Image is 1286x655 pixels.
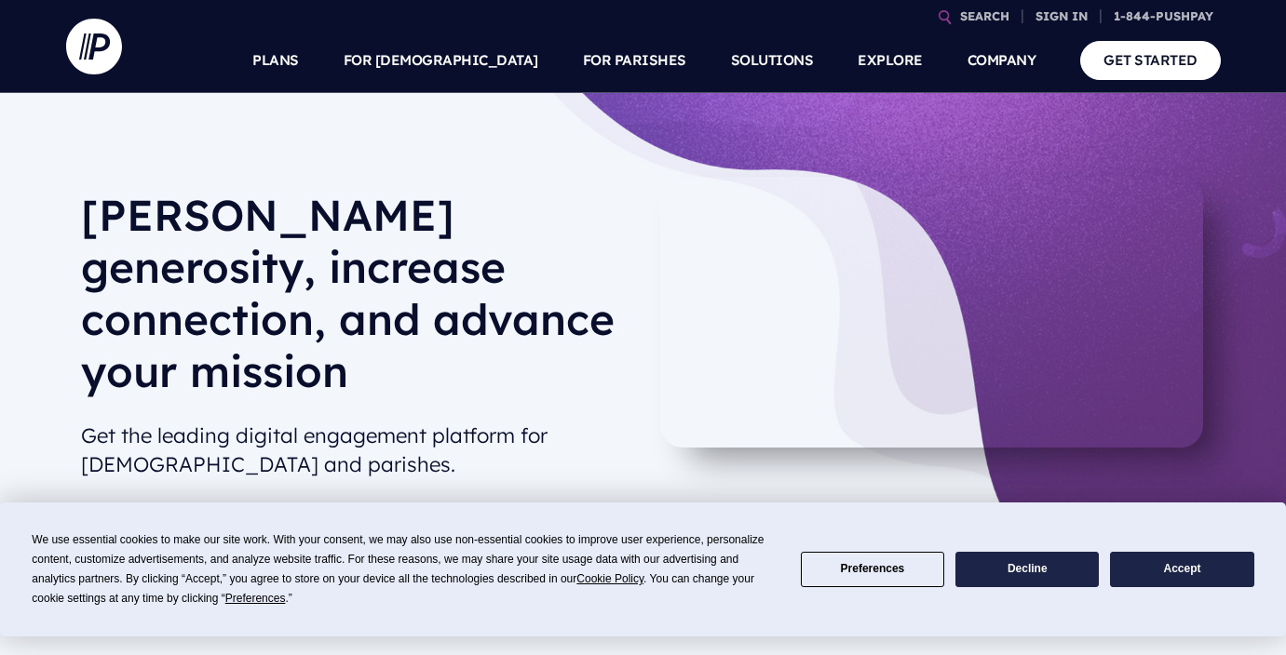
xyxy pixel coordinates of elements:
[858,28,923,93] a: EXPLORE
[225,592,286,605] span: Preferences
[81,189,629,412] h1: [PERSON_NAME] generosity, increase connection, and advance your mission
[344,28,538,93] a: FOR [DEMOGRAPHIC_DATA]
[1080,41,1221,79] a: GET STARTED
[968,28,1036,93] a: COMPANY
[1110,552,1253,588] button: Accept
[801,552,944,588] button: Preferences
[583,28,686,93] a: FOR PARISHES
[576,572,643,585] span: Cookie Policy
[32,530,778,608] div: We use essential cookies to make our site work. With your consent, we may also use non-essential ...
[81,414,629,487] h2: Get the leading digital engagement platform for [DEMOGRAPHIC_DATA] and parishes.
[955,552,1099,588] button: Decline
[731,28,814,93] a: SOLUTIONS
[252,28,299,93] a: PLANS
